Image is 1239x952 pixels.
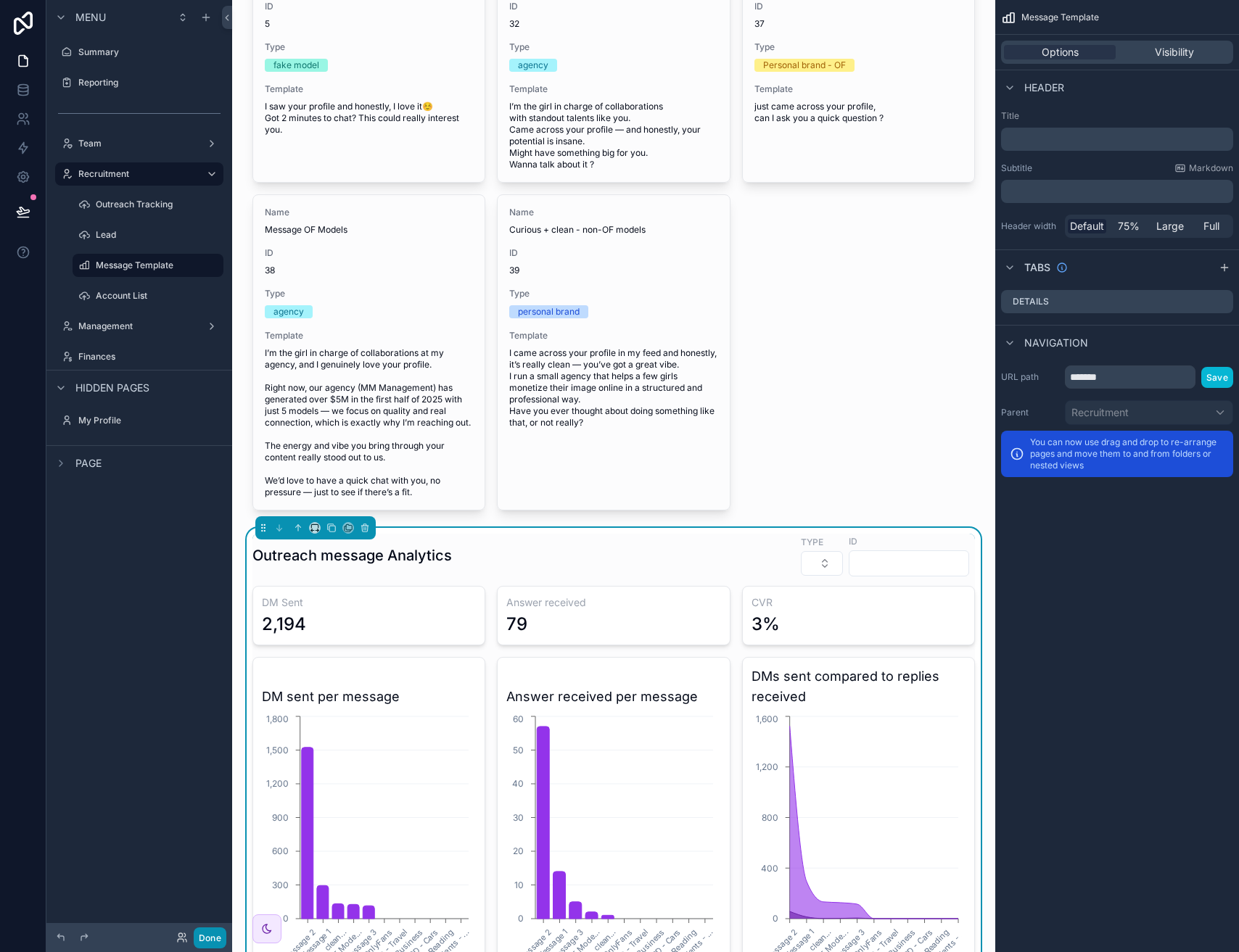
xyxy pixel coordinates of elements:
[55,71,223,94] a: Reporting
[1001,128,1233,151] div: scrollable content
[283,913,289,924] tspan: 0
[1065,400,1233,425] button: Recruitment
[1013,296,1049,307] label: Details
[78,351,221,363] label: Finances
[1070,219,1104,233] span: Default
[1001,180,1233,203] div: scrollable content
[1024,80,1064,95] span: Header
[1001,162,1032,174] label: Subtitle
[1001,220,1059,232] label: Header width
[1001,371,1059,383] label: URL path
[1174,162,1233,174] a: Markdown
[55,409,223,432] a: My Profile
[849,534,857,547] label: id
[518,913,524,924] tspan: 0
[755,713,778,724] tspan: 1,600
[272,812,289,823] tspan: 900
[252,545,452,566] h1: Outreach message Analytics
[513,812,524,823] tspan: 30
[75,10,106,25] span: Menu
[752,613,780,636] div: 3%
[73,193,223,216] a: Outreach Tracking
[78,320,200,332] label: Management
[78,415,221,426] label: My Profile
[1042,45,1079,59] span: Options
[1189,162,1233,174] span: Markdown
[73,254,223,277] a: Message Template
[75,456,102,471] span: Page
[55,162,223,186] a: Recruitment
[73,223,223,247] a: Lead
[755,761,778,772] tspan: 1,200
[96,199,221,210] label: Outreach Tracking
[1203,219,1219,233] span: Full
[761,812,778,823] tspan: 800
[262,595,476,610] h3: DM Sent
[752,595,966,610] h3: CVR
[1024,336,1088,350] span: Navigation
[78,46,221,58] label: Summary
[96,229,221,241] label: Lead
[513,713,524,724] tspan: 60
[55,132,223,155] a: Team
[760,863,778,874] tspan: 400
[78,138,200,149] label: Team
[96,290,221,302] label: Account List
[266,778,289,789] tspan: 1,200
[96,260,215,271] label: Message Template
[506,687,720,707] h3: Answer received per message
[1071,405,1129,420] span: Recruitment
[1201,367,1233,388] button: Save
[513,845,524,856] tspan: 20
[801,551,843,576] button: Select Button
[1024,260,1050,275] span: Tabs
[1021,12,1099,23] span: Message Template
[514,879,524,890] tspan: 10
[55,315,223,338] a: Management
[75,381,149,395] span: Hidden pages
[752,666,966,707] h3: DMs sent compared to replies received
[78,77,221,88] label: Reporting
[194,927,226,948] button: Done
[801,535,823,548] label: type
[1118,219,1140,233] span: 75%
[506,613,527,636] div: 79
[55,41,223,64] a: Summary
[512,778,524,789] tspan: 40
[73,284,223,307] a: Account List
[266,713,289,724] tspan: 1,800
[513,745,524,756] tspan: 50
[262,613,306,636] div: 2,194
[78,168,194,180] label: Recruitment
[1001,110,1233,122] label: Title
[1030,436,1224,471] p: You can now use drag and drop to re-arrange pages and move them to and from folders or nested views
[1155,45,1194,59] span: Visibility
[1001,407,1059,418] label: Parent
[506,595,720,610] h3: Answer received
[55,345,223,368] a: Finances
[772,913,778,924] tspan: 0
[272,879,289,890] tspan: 300
[266,745,289,756] tspan: 1,500
[1156,219,1184,233] span: Large
[262,687,476,707] h3: DM sent per message
[272,845,289,856] tspan: 600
